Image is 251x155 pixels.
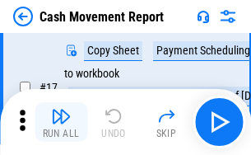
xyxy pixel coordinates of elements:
[40,9,164,25] div: Cash Movement Report
[218,7,238,26] img: Settings menu
[13,7,33,26] img: Back
[197,10,210,23] img: Support
[156,129,177,139] div: Skip
[64,68,119,80] div: to workbook
[206,109,232,135] img: Main button
[40,81,58,94] span: # 17
[43,129,80,139] div: Run All
[156,106,176,126] img: Skip
[35,102,87,142] button: Run All
[140,102,193,142] button: Skip
[84,41,142,61] div: Copy Sheet
[51,106,71,126] img: Run All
